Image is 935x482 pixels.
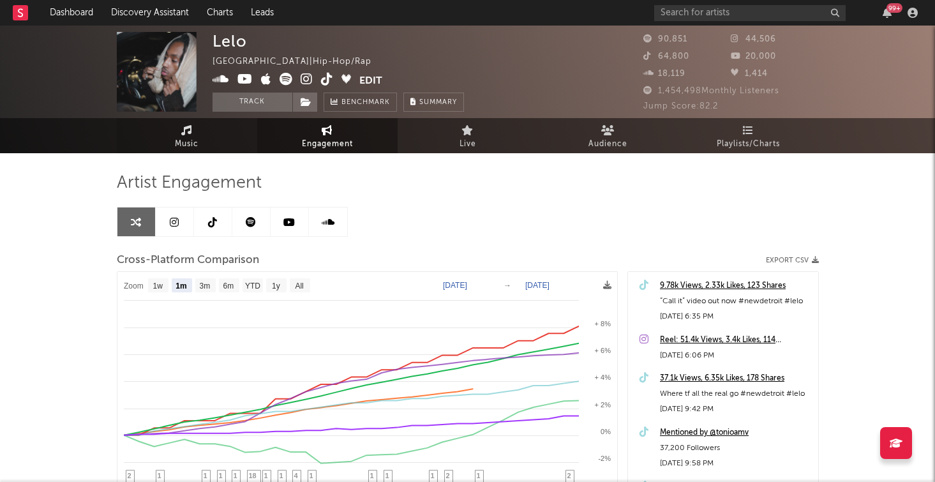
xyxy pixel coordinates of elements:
[883,8,892,18] button: 99+
[660,456,812,471] div: [DATE] 9:58 PM
[660,371,812,386] a: 37.1k Views, 6.35k Likes, 178 Shares
[117,253,259,268] span: Cross-Platform Comparison
[594,320,611,328] text: + 8%
[294,472,298,479] span: 4
[370,472,374,479] span: 1
[213,93,292,112] button: Track
[219,472,223,479] span: 1
[341,95,390,110] span: Benchmark
[598,455,611,462] text: -2%
[643,35,687,43] span: 90,851
[158,472,161,479] span: 1
[660,386,812,402] div: Where tf all the real go #newdetroit #lelo
[199,282,210,290] text: 3m
[359,73,382,89] button: Edit
[446,472,450,479] span: 2
[643,70,685,78] span: 18,119
[398,118,538,153] a: Live
[124,282,144,290] text: Zoom
[654,5,846,21] input: Search for artists
[660,294,812,309] div: “Call it” video out now #newdetroit #lelo
[643,52,689,61] span: 64,800
[204,472,207,479] span: 1
[223,282,234,290] text: 6m
[660,309,812,324] div: [DATE] 6:35 PM
[257,118,398,153] a: Engagement
[213,54,386,70] div: [GEOGRAPHIC_DATA] | Hip-Hop/Rap
[431,472,435,479] span: 1
[403,93,464,112] button: Summary
[538,118,678,153] a: Audience
[567,472,571,479] span: 2
[504,281,511,290] text: →
[588,137,627,152] span: Audience
[249,472,257,479] span: 18
[660,278,812,294] a: 9.78k Views, 2.33k Likes, 123 Shares
[731,70,768,78] span: 1,414
[176,282,186,290] text: 1m
[310,472,313,479] span: 1
[660,348,812,363] div: [DATE] 6:06 PM
[272,282,280,290] text: 1y
[643,102,718,110] span: Jump Score: 82.2
[525,281,550,290] text: [DATE]
[660,402,812,417] div: [DATE] 9:42 PM
[660,441,812,456] div: 37,200 Followers
[117,118,257,153] a: Music
[385,472,389,479] span: 1
[324,93,397,112] a: Benchmark
[477,472,481,479] span: 1
[717,137,780,152] span: Playlists/Charts
[443,281,467,290] text: [DATE]
[660,333,812,348] a: Reel: 51.4k Views, 3.4k Likes, 114 Comments
[886,3,902,13] div: 99 +
[731,52,776,61] span: 20,000
[295,282,303,290] text: All
[117,176,262,191] span: Artist Engagement
[594,401,611,409] text: + 2%
[594,373,611,381] text: + 4%
[678,118,819,153] a: Playlists/Charts
[419,99,457,106] span: Summary
[460,137,476,152] span: Live
[213,32,247,50] div: Lelo
[594,347,611,354] text: + 6%
[128,472,131,479] span: 2
[601,428,611,435] text: 0%
[643,87,779,95] span: 1,454,498 Monthly Listeners
[660,425,812,441] a: Mentioned by @tonioamv
[234,472,237,479] span: 1
[264,472,268,479] span: 1
[244,282,260,290] text: YTD
[153,282,163,290] text: 1w
[766,257,819,264] button: Export CSV
[280,472,283,479] span: 1
[302,137,353,152] span: Engagement
[731,35,776,43] span: 44,506
[175,137,198,152] span: Music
